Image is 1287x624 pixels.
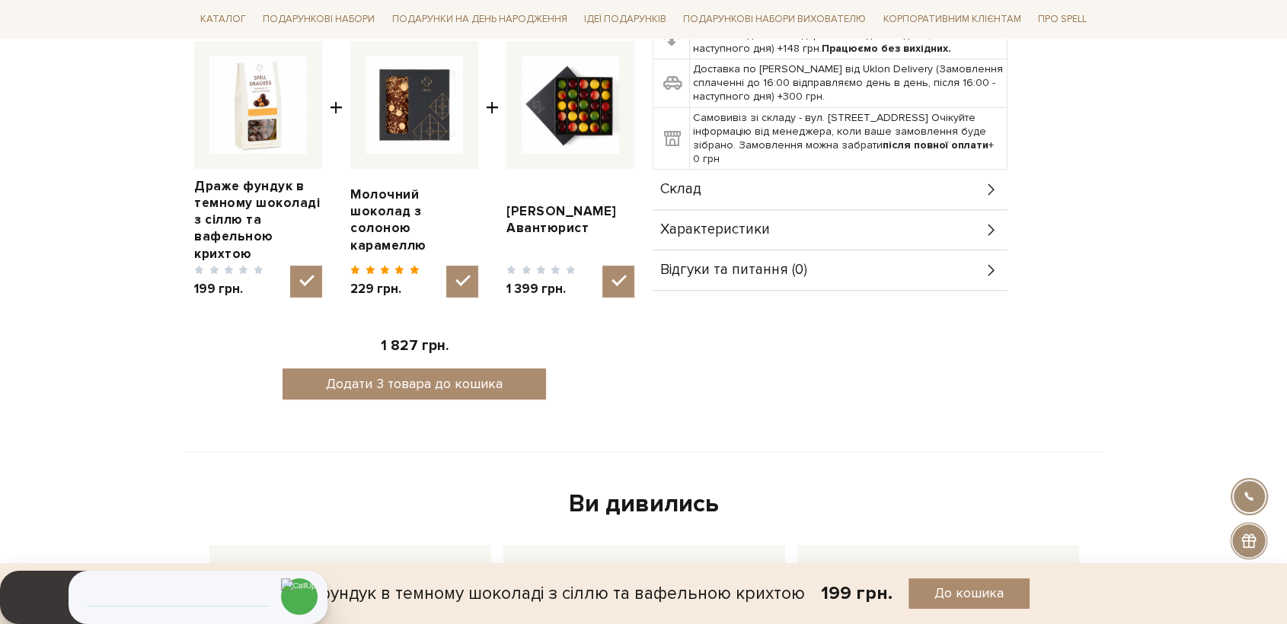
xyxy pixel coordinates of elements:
[660,263,807,277] span: Відгуки та питання (0)
[909,578,1030,609] button: До кошика
[690,107,1008,170] td: Самовивіз зі складу - вул. [STREET_ADDRESS] Очікуйте інформацію від менеджера, коли ваше замовлен...
[486,41,499,298] span: +
[934,584,1004,602] span: До кошика
[350,281,420,298] span: 229 грн.
[690,59,1008,108] td: Доставка по [PERSON_NAME] від Uklon Delivery (Замовлення сплаченні до 16:00 відправляємо день в д...
[506,281,576,298] span: 1 399 грн.
[506,203,634,237] a: [PERSON_NAME] Авантюрист
[660,223,770,237] span: Характеристики
[883,138,988,151] b: після повної оплати
[203,489,1084,521] div: Ви дивились
[821,581,893,605] div: 199 грн.
[194,281,263,298] span: 199 грн.
[386,8,573,31] a: Подарунки на День народження
[350,186,478,253] a: Молочний шоколад з солоною карамеллю
[822,42,951,55] b: Працюємо без вихідних.
[1032,8,1093,31] a: Про Spell
[283,368,547,400] button: Додати 3 товара до кошика
[194,8,252,31] a: Каталог
[522,56,619,154] img: Сет цукерок Авантюрист
[257,578,805,609] div: Драже фундук в темному шоколаді з сіллю та вафельною крихтою
[877,6,1027,32] a: Корпоративним клієнтам
[257,8,381,31] a: Подарункові набори
[381,337,449,355] span: 1 827 грн.
[677,6,872,32] a: Подарункові набори вихователю
[330,41,343,298] span: +
[578,8,672,31] a: Ідеї подарунків
[209,56,307,154] img: Драже фундук в темному шоколаді з сіллю та вафельною крихтою
[660,183,701,196] span: Склад
[194,178,322,262] a: Драже фундук в темному шоколаді з сіллю та вафельною крихтою
[366,56,463,154] img: Молочний шоколад з солоною карамеллю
